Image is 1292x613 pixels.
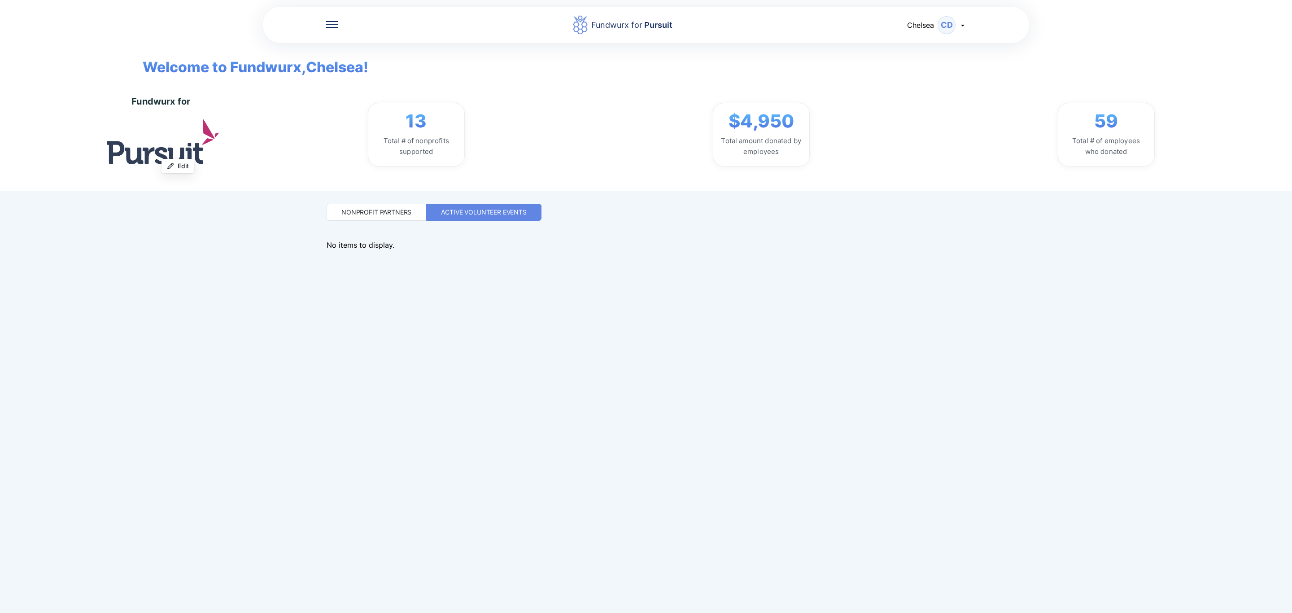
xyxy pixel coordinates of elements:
div: Total amount donated by employees [720,136,802,157]
p: No items to display. [327,241,965,250]
span: Edit [178,162,189,171]
button: Edit [161,159,194,173]
span: $4,950 [729,110,794,132]
div: Fundwurx for [591,19,672,31]
div: Total # of nonprofits supported [375,136,457,157]
div: CD [938,16,956,34]
img: logo.jpg [107,119,219,164]
span: 59 [1094,110,1118,132]
span: Welcome to Fundwurx, Chelsea ! [129,43,368,78]
span: Pursuit [642,20,672,30]
div: Nonprofit Partners [341,208,411,217]
div: Fundwurx for [131,96,190,107]
div: Active Volunteer Events [441,208,527,217]
span: Chelsea [907,21,934,30]
span: 13 [406,110,427,132]
div: Total # of employees who donated [1065,136,1147,157]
